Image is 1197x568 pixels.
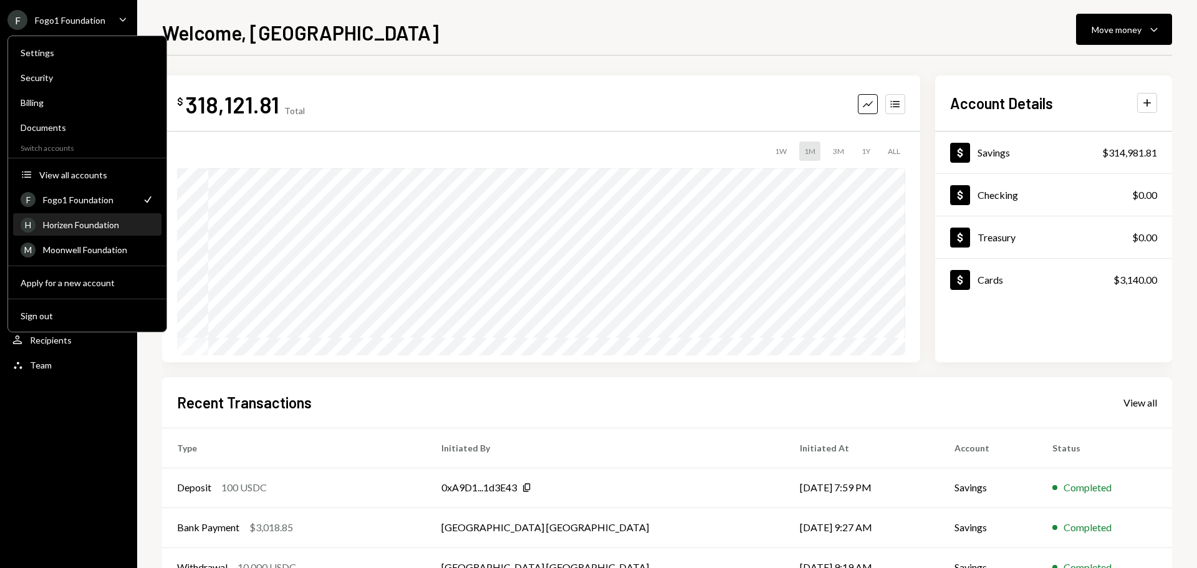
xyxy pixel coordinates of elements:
div: Security [21,72,154,83]
div: Settings [21,47,154,58]
a: Settings [13,41,161,64]
div: Fogo1 Foundation [43,195,134,205]
td: Savings [940,508,1037,547]
div: 3M [828,142,849,161]
div: 1M [799,142,820,161]
a: HHorizen Foundation [13,213,161,236]
div: $3,140.00 [1113,272,1157,287]
h1: Welcome, [GEOGRAPHIC_DATA] [162,20,439,45]
div: Treasury [978,231,1016,243]
div: Bank Payment [177,520,239,535]
th: Type [162,428,426,468]
div: View all [1123,397,1157,409]
a: Security [13,66,161,89]
div: 1Y [857,142,875,161]
div: Team [30,360,52,370]
a: Documents [13,116,161,138]
div: $3,018.85 [249,520,293,535]
th: Account [940,428,1037,468]
a: View all [1123,395,1157,409]
div: Completed [1064,520,1112,535]
div: Move money [1092,23,1142,36]
a: Savings$314,981.81 [935,132,1172,173]
a: Treasury$0.00 [935,216,1172,258]
div: Moonwell Foundation [43,244,154,255]
div: 0xA9D1...1d3E43 [441,480,517,495]
div: Cards [978,274,1003,286]
div: Checking [978,189,1018,201]
div: Completed [1064,480,1112,495]
div: Documents [21,122,154,133]
div: H [21,218,36,233]
div: Switch accounts [8,141,166,153]
div: Total [284,105,305,116]
button: View all accounts [13,164,161,186]
td: [GEOGRAPHIC_DATA] [GEOGRAPHIC_DATA] [426,508,785,547]
div: Fogo1 Foundation [35,15,105,26]
div: F [7,10,27,30]
a: Billing [13,91,161,113]
div: Savings [978,147,1010,158]
div: M [21,243,36,258]
div: View all accounts [39,170,154,180]
div: $314,981.81 [1102,145,1157,160]
button: Sign out [13,305,161,327]
a: MMoonwell Foundation [13,238,161,261]
th: Status [1037,428,1172,468]
div: $0.00 [1132,230,1157,245]
td: [DATE] 9:27 AM [785,508,940,547]
h2: Account Details [950,93,1053,113]
button: Move money [1076,14,1172,45]
div: Deposit [177,480,211,495]
div: 1W [770,142,792,161]
div: Recipients [30,335,72,345]
a: Recipients [7,329,130,351]
h2: Recent Transactions [177,392,312,413]
div: Apply for a new account [21,277,154,288]
div: 100 USDC [221,480,267,495]
div: ALL [883,142,905,161]
a: Team [7,354,130,376]
td: Savings [940,468,1037,508]
div: Billing [21,97,154,108]
div: Horizen Foundation [43,219,154,230]
a: Cards$3,140.00 [935,259,1172,301]
th: Initiated At [785,428,940,468]
a: Checking$0.00 [935,174,1172,216]
th: Initiated By [426,428,785,468]
td: [DATE] 7:59 PM [785,468,940,508]
div: Sign out [21,310,154,321]
button: Apply for a new account [13,272,161,294]
div: 318,121.81 [186,90,279,118]
div: $0.00 [1132,188,1157,203]
div: F [21,192,36,207]
div: $ [177,95,183,108]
